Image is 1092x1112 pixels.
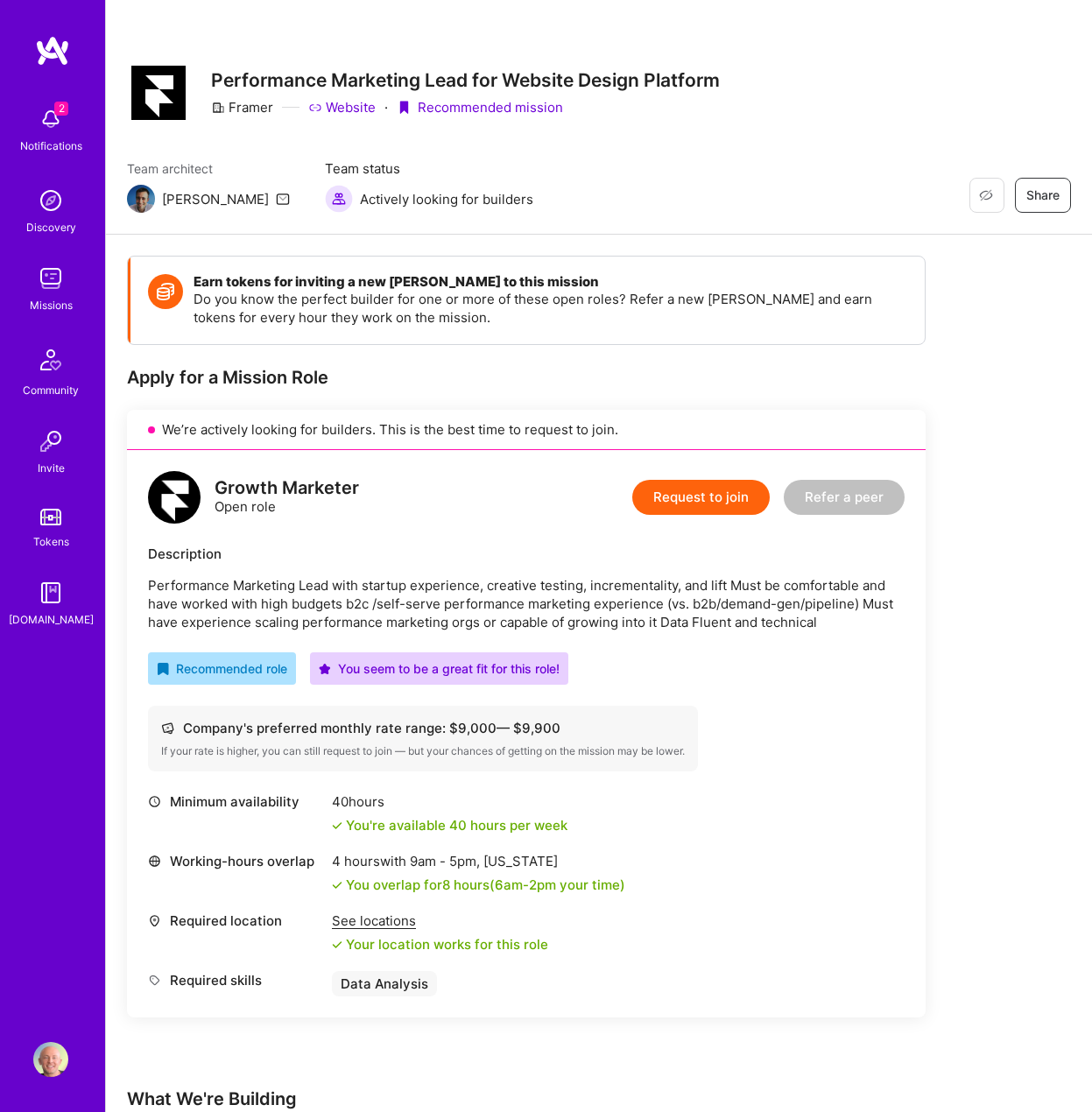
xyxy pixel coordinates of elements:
[148,471,201,524] img: logo
[161,744,685,758] div: If your rate is higher, you can still request to join — but your chances of getting on the missio...
[979,188,993,202] i: icon EyeClosed
[40,509,61,525] img: tokens
[33,424,68,459] img: Invite
[33,261,68,296] img: teamwork
[54,102,68,116] span: 2
[127,410,926,450] div: We’re actively looking for builders. This is the best time to request to join.
[332,880,342,890] i: icon Check
[215,479,359,516] div: Open role
[308,98,376,116] a: Website
[148,855,161,868] i: icon World
[33,575,68,610] img: guide book
[35,35,70,67] img: logo
[162,190,269,208] div: [PERSON_NAME]
[127,159,290,178] span: Team architect
[33,183,68,218] img: discovery
[325,159,533,178] span: Team status
[332,852,625,870] div: 4 hours with [US_STATE]
[157,663,169,675] i: icon RecommendedBadge
[30,339,72,381] img: Community
[30,296,73,314] div: Missions
[20,137,82,155] div: Notifications
[148,576,905,631] p: Performance Marketing Lead with startup experience, creative testing, incrementality, and lift Mu...
[1015,178,1071,213] button: Share
[319,659,560,678] div: You seem to be a great fit for this role!
[332,940,342,950] i: icon Check
[33,1042,68,1077] img: User Avatar
[148,795,161,808] i: icon Clock
[332,820,342,831] i: icon Check
[332,792,567,811] div: 40 hours
[495,876,556,893] span: 6am - 2pm
[127,185,155,213] img: Team Architect
[148,274,183,309] img: Token icon
[332,935,548,954] div: Your location works for this role
[33,532,69,551] div: Tokens
[157,659,287,678] div: Recommended role
[148,792,323,811] div: Minimum availability
[406,853,483,869] span: 9am - 5pm ,
[397,101,411,115] i: icon PurpleRibbon
[276,192,290,206] i: icon Mail
[148,545,905,563] div: Description
[127,1087,1071,1110] div: What We're Building
[161,721,174,735] i: icon Cash
[319,663,331,675] i: icon PurpleStar
[127,366,926,389] div: Apply for a Mission Role
[346,876,625,894] div: You overlap for 8 hours ( your time)
[131,66,186,120] img: Company Logo
[360,190,533,208] span: Actively looking for builders
[23,381,79,399] div: Community
[332,816,567,834] div: You're available 40 hours per week
[632,480,770,515] button: Request to join
[211,101,225,115] i: icon CompanyGray
[33,102,68,137] img: bell
[148,974,161,987] i: icon Tag
[332,971,437,996] div: Data Analysis
[26,218,76,236] div: Discovery
[325,185,353,213] img: Actively looking for builders
[397,98,563,116] div: Recommended mission
[148,971,323,989] div: Required skills
[38,459,65,477] div: Invite
[1026,187,1060,204] span: Share
[384,98,388,116] div: ·
[332,911,548,930] div: See locations
[194,290,907,327] p: Do you know the perfect builder for one or more of these open roles? Refer a new [PERSON_NAME] an...
[784,480,905,515] button: Refer a peer
[194,274,907,290] h4: Earn tokens for inviting a new [PERSON_NAME] to this mission
[148,852,323,870] div: Working-hours overlap
[211,98,273,116] div: Framer
[211,69,720,91] h3: Performance Marketing Lead for Website Design Platform
[29,1042,73,1077] a: User Avatar
[215,479,359,497] div: Growth Marketer
[161,719,685,737] div: Company's preferred monthly rate range: $ 9,000 — $ 9,900
[9,610,94,629] div: [DOMAIN_NAME]
[148,911,323,930] div: Required location
[148,914,161,927] i: icon Location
